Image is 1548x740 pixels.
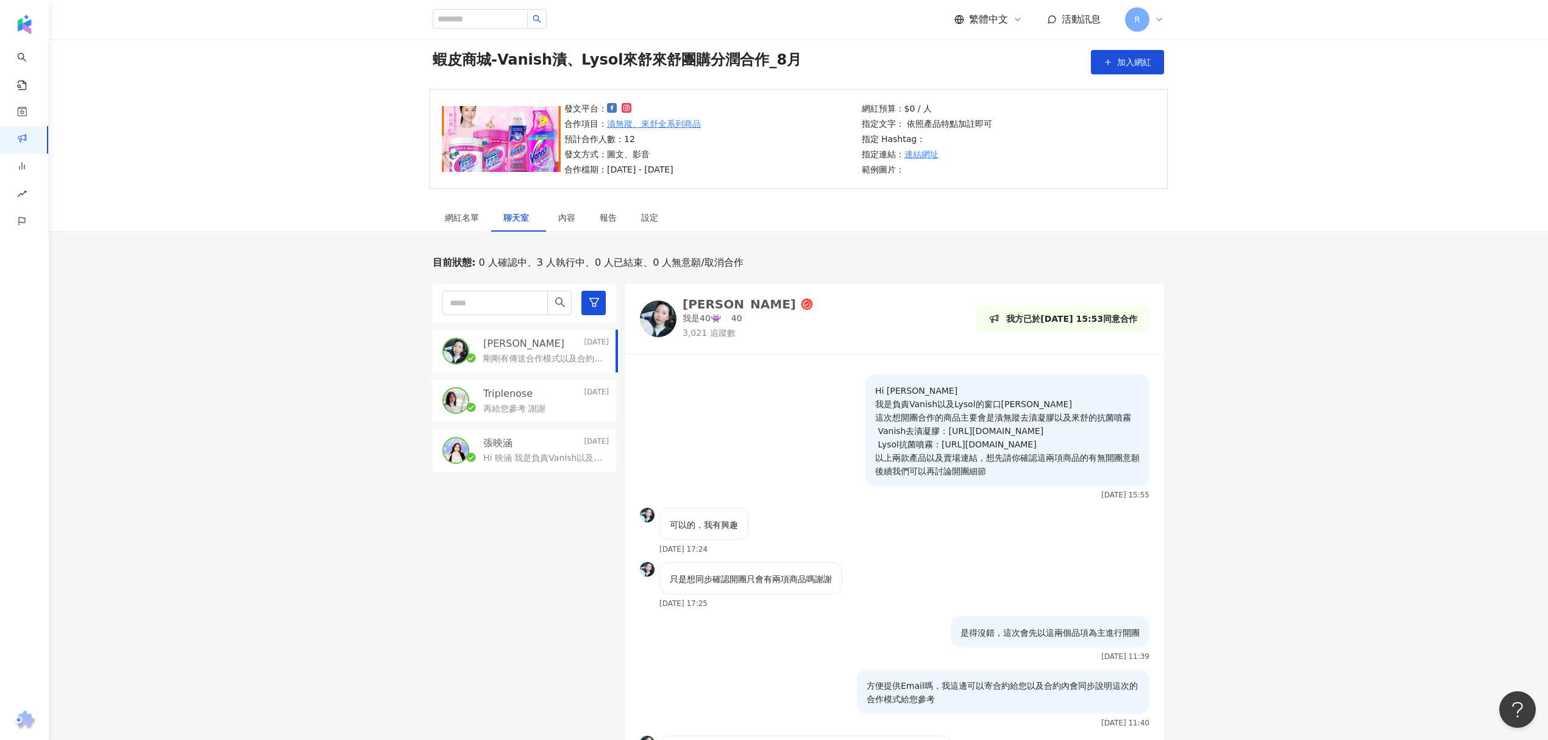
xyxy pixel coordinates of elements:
p: 再給您參考 謝謝 [483,403,545,415]
p: 方便提供Email嗎，我這邊可以寄合約給您以及合約內會同步說明這次的合作模式給您參考 [867,679,1140,706]
p: 可以的，我有興趣 [670,518,738,532]
p: [DATE] 15:55 [1101,491,1149,499]
img: KOL Avatar [640,301,676,337]
a: KOL Avatar[PERSON_NAME]我是40👾403,021 追蹤數 [640,298,813,339]
span: 0 人確認中、3 人執行中、0 人已結束、0 人無意願/取消合作 [475,256,743,269]
p: 網紅預算：$0 / 人 [862,102,992,115]
p: 合作檔期：[DATE] - [DATE] [564,163,701,176]
p: [DATE] [584,436,609,450]
p: Triplenose [483,387,533,400]
img: KOL Avatar [640,508,655,522]
img: KOL Avatar [444,388,468,413]
p: [DATE] [584,337,609,350]
p: [DATE] 17:24 [659,545,708,553]
p: 預計合作人數：12 [564,132,701,146]
p: [PERSON_NAME] [483,337,564,350]
p: 40 [731,313,742,325]
div: 內容 [558,211,575,224]
span: 聊天室 [503,213,534,222]
p: 發文方式：圖文、影音 [564,148,701,161]
span: 繁體中文 [969,13,1008,26]
span: R [1134,13,1140,26]
a: 連結網址 [904,148,939,161]
button: 加入網紅 [1091,50,1164,74]
img: KOL Avatar [444,438,468,463]
p: 3,021 追蹤數 [683,327,813,340]
a: search [17,44,41,91]
span: rise [17,182,27,209]
p: 合作項目： [564,117,701,130]
span: 活動訊息 [1062,13,1101,25]
p: 指定連結： [862,148,992,161]
img: KOL Avatar [640,562,655,577]
p: 是得沒錯，這次會先以這兩個品項為主進行開團 [960,626,1140,639]
p: [DATE] [584,387,609,400]
img: 漬無蹤、來舒全系列商品 [442,106,561,172]
p: 剛剛有傳送合作模式以及合約內容給您囉 後續合作模式上有任何疑問可以直接在這邊詢問! [483,353,604,365]
p: Hi 映涵 我是負責Vanish以及Lysol的窗口[PERSON_NAME] 這次想開團合作的商品主要會是漬無蹤去漬凝膠以及來舒的抗菌噴霧 Vanish去漬凝膠：[URL][DOMAIN_NA... [483,452,604,464]
div: 設定 [641,211,658,224]
img: logo icon [15,15,34,34]
div: 網紅名單 [445,211,479,224]
p: 張映涵 [483,436,513,450]
a: 漬無蹤、來舒全系列商品 [607,117,701,130]
p: 發文平台： [564,102,701,115]
p: 範例圖片： [862,163,992,176]
div: 報告 [600,211,617,224]
span: filter [589,297,600,308]
iframe: Help Scout Beacon - Open [1499,691,1536,728]
p: [DATE] 17:25 [659,599,708,608]
span: search [533,15,541,23]
span: 加入網紅 [1117,57,1151,67]
img: chrome extension [13,711,37,730]
img: KOL Avatar [444,339,468,363]
span: 蝦皮商城-Vanish漬、Lysol來舒來舒團購分潤合作_8月 [433,50,801,74]
p: [DATE] 11:39 [1101,652,1149,661]
span: search [555,297,566,308]
p: Hi [PERSON_NAME] 我是負責Vanish以及Lysol的窗口[PERSON_NAME] 這次想開團合作的商品主要會是漬無蹤去漬凝膠以及來舒的抗菌噴霧 Vanish去漬凝膠：[URL... [875,384,1140,478]
p: 目前狀態 : [433,256,475,269]
p: [DATE] 11:40 [1101,719,1149,727]
p: 我是40👾 [683,313,721,325]
p: 指定 Hashtag： [862,132,992,146]
p: 我方已於[DATE] 15:53同意合作 [1006,312,1137,326]
p: 指定文字： 依照產品特點加註即可 [862,117,992,130]
div: [PERSON_NAME] [683,298,796,310]
p: 只是想同步確認開團只會有兩項商品嗎謝謝 [670,572,832,586]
